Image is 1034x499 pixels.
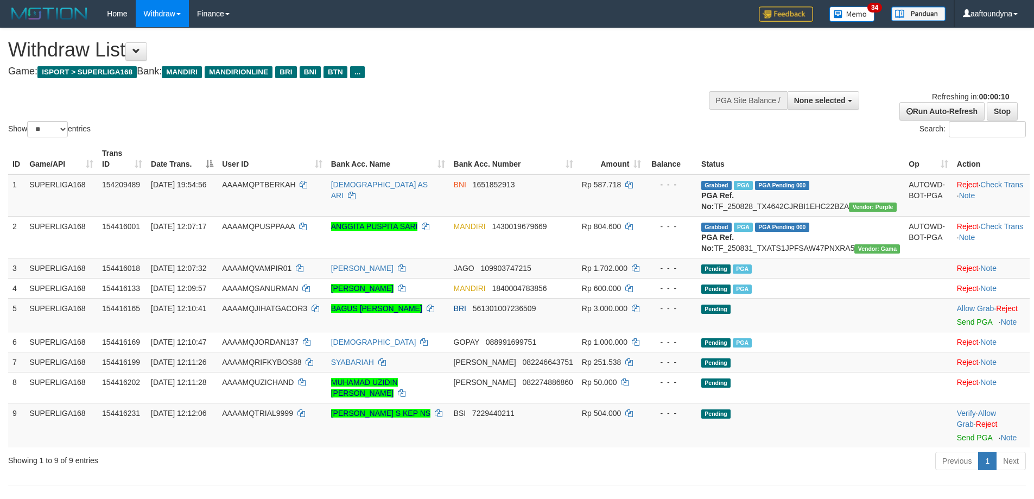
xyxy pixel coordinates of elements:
[222,378,294,387] span: AAAAMQUZICHAND
[650,377,693,388] div: - - -
[300,66,321,78] span: BNI
[151,338,206,346] span: [DATE] 12:10:47
[953,174,1030,217] td: · ·
[454,222,486,231] span: MANDIRI
[899,102,985,121] a: Run Auto-Refresh
[102,180,140,189] span: 154209489
[151,180,206,189] span: [DATE] 19:54:56
[8,143,25,174] th: ID
[829,7,875,22] img: Button%20Memo.svg
[8,298,25,332] td: 5
[147,143,218,174] th: Date Trans.: activate to sort column descending
[701,305,731,314] span: Pending
[701,223,732,232] span: Grabbed
[867,3,882,12] span: 34
[522,358,573,367] span: Copy 082246643751 to clipboard
[102,284,140,293] span: 154416133
[996,452,1026,470] a: Next
[734,181,753,190] span: Marked by aafchhiseyha
[980,338,997,346] a: Note
[932,92,1009,101] span: Refreshing in:
[102,378,140,387] span: 154416202
[957,409,996,428] a: Allow Grab
[701,181,732,190] span: Grabbed
[222,358,301,367] span: AAAAMQRIFKYBOS88
[331,378,398,397] a: MUHAMAD UZIDIN [PERSON_NAME]
[102,304,140,313] span: 154416165
[25,278,98,298] td: SUPERLIGA168
[151,222,206,231] span: [DATE] 12:07:17
[222,304,307,313] span: AAAAMQJIHATGACOR3
[794,96,846,105] span: None selected
[472,409,515,418] span: Copy 7229440211 to clipboard
[709,91,787,110] div: PGA Site Balance /
[650,408,693,419] div: - - -
[102,222,140,231] span: 154416001
[953,278,1030,298] td: ·
[733,285,752,294] span: Marked by aafsoumeymey
[327,143,449,174] th: Bank Acc. Name: activate to sort column ascending
[102,358,140,367] span: 154416199
[454,358,516,367] span: [PERSON_NAME]
[980,264,997,273] a: Note
[980,358,997,367] a: Note
[734,223,753,232] span: Marked by aafsoumeymey
[222,409,293,418] span: AAAAMQTRIAL9999
[323,66,347,78] span: BTN
[473,180,515,189] span: Copy 1651852913 to clipboard
[582,358,621,367] span: Rp 251.538
[25,174,98,217] td: SUPERLIGA168
[701,409,731,419] span: Pending
[759,7,813,22] img: Feedback.jpg
[650,263,693,274] div: - - -
[222,180,295,189] span: AAAAMQPTBERKAH
[650,357,693,368] div: - - -
[953,332,1030,352] td: ·
[8,332,25,352] td: 6
[454,378,516,387] span: [PERSON_NAME]
[8,174,25,217] td: 1
[849,203,896,212] span: Vendor URL: https://trx4.1velocity.biz
[957,433,992,442] a: Send PGA
[957,304,994,313] a: Allow Grab
[25,352,98,372] td: SUPERLIGA168
[222,264,291,273] span: AAAAMQVAMPIR01
[935,452,979,470] a: Previous
[25,298,98,332] td: SUPERLIGA168
[454,180,466,189] span: BNI
[904,143,952,174] th: Op: activate to sort column ascending
[980,378,997,387] a: Note
[582,180,621,189] span: Rp 587.718
[205,66,272,78] span: MANDIRIONLINE
[949,121,1026,137] input: Search:
[522,378,573,387] span: Copy 082274886860 to clipboard
[102,338,140,346] span: 154416169
[701,233,734,252] b: PGA Ref. No:
[980,222,1023,231] a: Check Trans
[582,284,621,293] span: Rp 600.000
[733,264,752,274] span: Marked by aafsoumeymey
[25,403,98,447] td: SUPERLIGA168
[582,338,627,346] span: Rp 1.000.000
[331,180,428,200] a: [DEMOGRAPHIC_DATA] AS ARI
[222,284,298,293] span: AAAAMQSANURMAN
[959,191,975,200] a: Note
[957,318,992,326] a: Send PGA
[331,338,416,346] a: [DEMOGRAPHIC_DATA]
[645,143,697,174] th: Balance
[904,174,952,217] td: AUTOWD-BOT-PGA
[953,403,1030,447] td: · ·
[953,352,1030,372] td: ·
[151,358,206,367] span: [DATE] 12:11:26
[331,284,394,293] a: [PERSON_NAME]
[25,332,98,352] td: SUPERLIGA168
[957,264,979,273] a: Reject
[8,216,25,258] td: 2
[957,304,996,313] span: ·
[37,66,137,78] span: ISPORT > SUPERLIGA168
[151,409,206,418] span: [DATE] 12:12:06
[8,278,25,298] td: 4
[8,352,25,372] td: 7
[582,222,621,231] span: Rp 804.600
[454,409,466,418] span: BSI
